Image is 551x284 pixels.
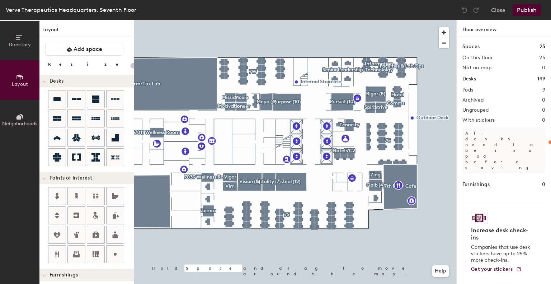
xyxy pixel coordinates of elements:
h1: 149 [537,75,545,83]
h1: Furnishings [462,181,490,188]
h2: Not on map [462,65,491,71]
img: Sticker logo [471,212,488,224]
h2: 0 [542,65,545,71]
a: Get your stickers [471,266,522,273]
p: All desks need to be in a pod before saving [462,127,545,173]
span: Points of Interest [50,175,92,181]
button: Help [432,265,449,277]
div: Verve Therapeutics Headquarters, Seventh Floor [6,5,136,14]
h2: 0 [542,117,545,123]
span: Add space [74,46,102,53]
div: Resize [48,61,127,67]
h2: 0 [542,97,545,103]
button: Close [491,4,505,16]
h2: On this floor [462,55,493,61]
p: Companies that use desk stickers have up to 25% more check-ins. [471,244,532,264]
h1: Floor overview [457,20,551,37]
span: Layout [12,81,28,87]
button: Add space [45,43,123,56]
h1: Layout [39,26,134,37]
span: Neighborhoods [2,121,37,127]
h2: 9 [542,87,545,93]
span: Directory [9,42,31,48]
img: Redo [472,6,480,14]
button: Publish [513,4,541,16]
h2: 25 [539,55,545,61]
h1: 0 [542,181,545,188]
h1: Desks [462,75,476,83]
h1: Spaces [462,43,480,51]
h1: 25 [540,43,545,51]
h2: 0 [542,107,545,113]
h2: Pods [462,87,473,93]
h2: With stickers [462,117,495,123]
h4: Increase desk check-ins [471,227,532,241]
img: Undo [461,6,468,14]
span: Desks [50,78,63,84]
h2: Archived [462,97,484,103]
span: Get your stickers [471,266,513,272]
h2: Ungrouped [462,107,489,113]
span: Furnishings [50,272,78,278]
